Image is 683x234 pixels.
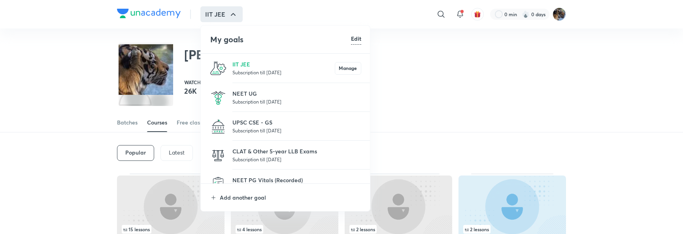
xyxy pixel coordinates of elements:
[232,89,361,98] p: NEET UG
[210,119,226,134] img: UPSC CSE - GS
[210,176,226,192] img: NEET PG Vitals (Recorded)
[232,98,361,106] p: Subscription till [DATE]
[232,147,361,155] p: CLAT & Other 5-year LLB Exams
[220,193,361,202] p: Add another goal
[335,62,361,75] button: Manage
[232,68,335,76] p: Subscription till [DATE]
[210,60,226,76] img: IIT JEE
[232,155,361,163] p: Subscription till [DATE]
[232,60,335,68] p: IIT JEE
[351,34,361,43] h6: Edit
[210,90,226,106] img: NEET UG
[232,118,361,126] p: UPSC CSE - GS
[232,126,361,134] p: Subscription till [DATE]
[210,147,226,163] img: CLAT & Other 5-year LLB Exams
[210,34,351,45] h4: My goals
[232,176,361,184] p: NEET PG Vitals (Recorded)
